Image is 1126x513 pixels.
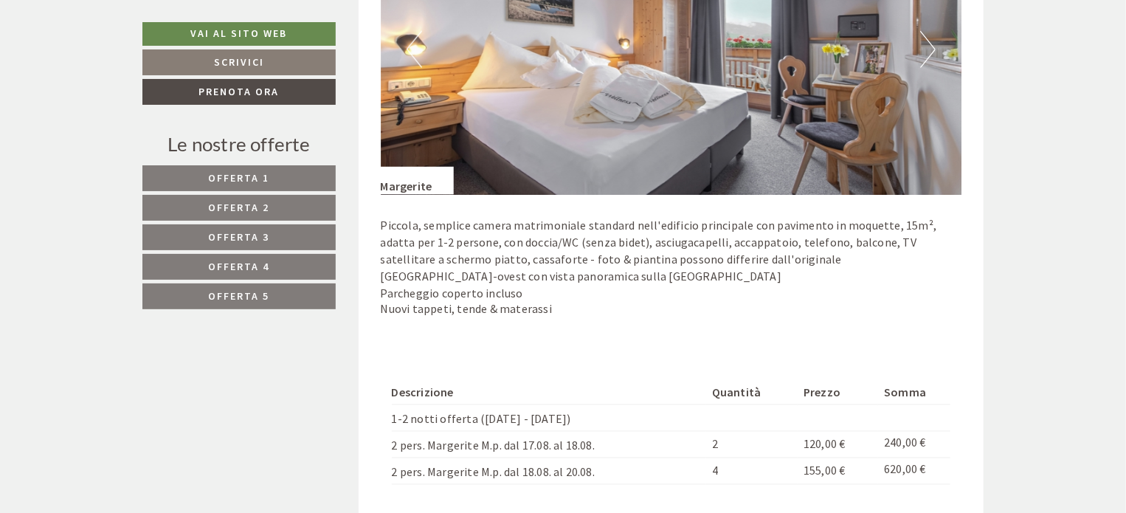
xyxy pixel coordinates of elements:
span: Offerta 5 [209,289,270,303]
span: 120,00 € [804,437,846,452]
span: Offerta 2 [209,201,270,214]
div: Buon giorno, come possiamo aiutarla? [12,41,230,86]
button: Invia [507,389,581,415]
span: Offerta 1 [209,171,270,185]
div: Le nostre offerte [142,131,336,158]
td: 240,00 € [878,431,950,458]
a: Vai al sito web [142,22,336,46]
th: Somma [878,382,950,404]
span: Offerta 4 [209,260,270,273]
button: Previous [407,31,422,68]
td: 620,00 € [878,458,950,484]
th: Descrizione [392,382,706,404]
p: Piccola, semplice camera matrimoniale standard nell'edificio principale con pavimento in moquette... [381,217,962,318]
div: [GEOGRAPHIC_DATA] [23,44,223,55]
td: 2 pers. Margerite M.p. dal 17.08. al 18.08. [392,431,706,458]
td: 1-2 notti offerta ([DATE] - [DATE]) [392,405,706,432]
th: Quantità [706,382,798,404]
a: Prenota ora [142,79,336,105]
span: Offerta 3 [209,230,270,244]
a: Scrivici [142,49,336,75]
th: Prezzo [798,382,878,404]
td: 2 [706,431,798,458]
td: 2 pers. Margerite M.p. dal 18.08. al 20.08. [392,458,706,484]
small: 09:38 [23,72,223,83]
span: 155,00 € [804,464,846,478]
div: [DATE] [263,12,317,37]
td: 4 [706,458,798,484]
button: Next [920,31,936,68]
div: Margerite [381,167,455,195]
